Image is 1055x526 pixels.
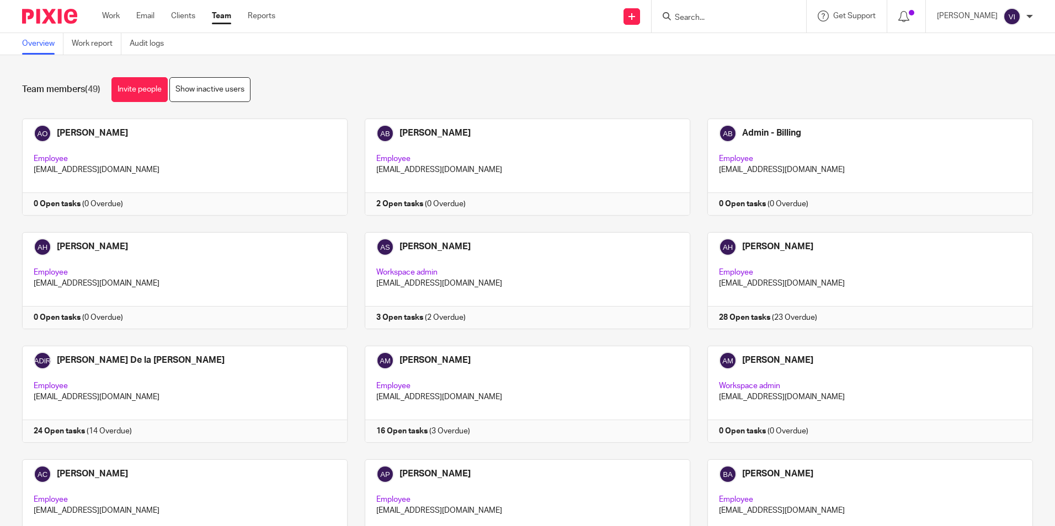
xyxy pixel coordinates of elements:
a: Reports [248,10,275,22]
a: Invite people [111,77,168,102]
span: (49) [85,85,100,94]
a: Audit logs [130,33,172,55]
img: Pixie [22,9,77,24]
a: Email [136,10,154,22]
a: Overview [22,33,63,55]
h1: Team members [22,84,100,95]
input: Search [674,13,773,23]
a: Show inactive users [169,77,251,102]
a: Team [212,10,231,22]
a: Work [102,10,120,22]
a: Work report [72,33,121,55]
img: svg%3E [1003,8,1021,25]
p: [PERSON_NAME] [937,10,998,22]
span: Get Support [833,12,876,20]
a: Clients [171,10,195,22]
